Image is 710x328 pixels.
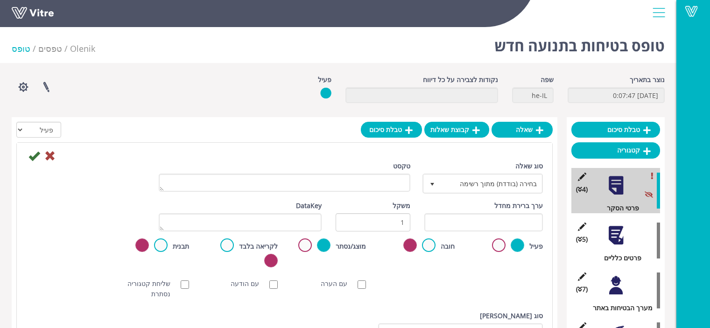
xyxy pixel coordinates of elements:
label: נקודות לצבירה על כל דיווח [423,75,498,85]
label: DataKey [296,201,322,211]
label: משקל [393,201,410,211]
label: לקריאה בלבד [239,241,278,251]
input: עם הערה [358,280,366,289]
label: חובה [441,241,455,251]
a: טבלת סיכום [571,122,660,138]
span: (7 ) [576,284,588,294]
div: פרטים כלליים [578,253,660,263]
span: בחירה (בודדת) מתוך רשימה [440,175,542,192]
label: שליחת קטגוריה נסתרת [115,279,180,299]
div: פרטי הסקר [578,203,660,213]
label: מוצג/נסתר [336,241,366,251]
label: סוג [PERSON_NAME] [480,311,543,321]
a: קבוצת שאלות [424,122,489,138]
label: נוצר בתאריך [630,75,665,85]
label: טקסט [393,161,410,171]
span: 237 [70,43,95,54]
span: select [424,175,441,192]
a: שאלה [492,122,553,138]
a: קטגוריה [571,142,660,158]
a: טבלת סיכום [361,122,422,138]
img: yes [320,87,331,99]
label: סוג שאלה [515,161,543,171]
h1: טופס בטיחות בתנועה חדש [494,23,665,63]
label: עם הערה [321,279,357,289]
label: תבנית [173,241,189,251]
li: טופס [12,42,38,55]
label: שפה [541,75,554,85]
a: טפסים [38,43,62,54]
label: פעיל [529,241,543,251]
label: ערך ברירת מחדל [494,201,543,211]
span: (4 ) [576,184,588,195]
label: עם הודעה [231,279,268,289]
span: (5 ) [576,234,588,244]
div: מערך הבטיחות באתר [578,303,660,313]
input: שליחת קטגוריה נסתרת [181,280,189,289]
input: עם הודעה [269,280,278,289]
label: פעיל [318,75,331,85]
